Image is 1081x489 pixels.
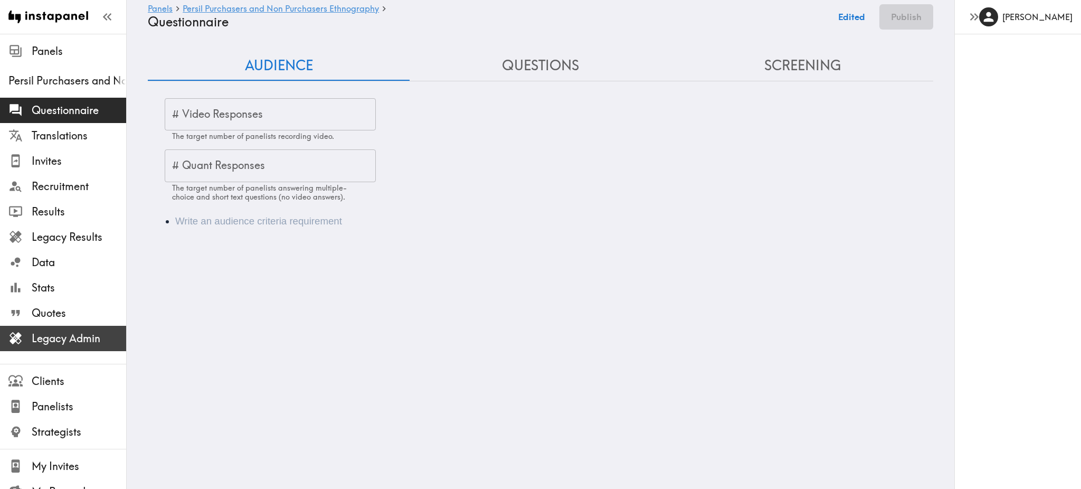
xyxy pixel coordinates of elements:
[32,204,126,219] span: Results
[148,51,410,81] button: Audience
[148,14,824,30] h4: Questionnaire
[32,306,126,321] span: Quotes
[148,201,933,241] div: Audience
[32,425,126,439] span: Strategists
[183,4,379,14] a: Persil Purchasers and Non Purchasers Ethnography
[32,44,126,59] span: Panels
[32,280,126,295] span: Stats
[32,230,126,245] span: Legacy Results
[32,255,126,270] span: Data
[32,399,126,414] span: Panelists
[32,331,126,346] span: Legacy Admin
[32,459,126,474] span: My Invites
[1002,11,1073,23] h6: [PERSON_NAME]
[172,183,347,202] span: The target number of panelists answering multiple-choice and short text questions (no video answe...
[671,51,933,81] button: Screening
[410,51,671,81] button: Questions
[832,4,871,30] button: Edited
[8,73,126,88] span: Persil Purchasers and Non Purchasers Ethnography
[32,374,126,389] span: Clients
[172,131,334,141] span: The target number of panelists recording video.
[148,51,933,81] div: Questionnaire Audience/Questions/Screening Tab Navigation
[32,103,126,118] span: Questionnaire
[32,128,126,143] span: Translations
[148,4,173,14] a: Panels
[32,179,126,194] span: Recruitment
[32,154,126,168] span: Invites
